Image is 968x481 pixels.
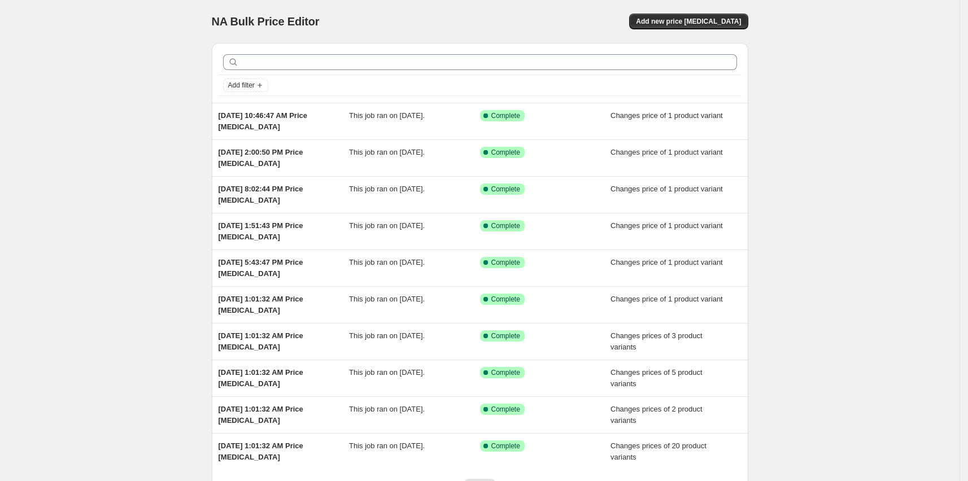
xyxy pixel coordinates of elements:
[611,111,723,120] span: Changes price of 1 product variant
[349,185,425,193] span: This job ran on [DATE].
[491,221,520,230] span: Complete
[349,148,425,156] span: This job ran on [DATE].
[491,331,520,340] span: Complete
[611,221,723,230] span: Changes price of 1 product variant
[349,331,425,340] span: This job ran on [DATE].
[611,258,723,266] span: Changes price of 1 product variant
[611,368,703,388] span: Changes prices of 5 product variants
[349,405,425,413] span: This job ran on [DATE].
[611,295,723,303] span: Changes price of 1 product variant
[349,258,425,266] span: This job ran on [DATE].
[349,368,425,377] span: This job ran on [DATE].
[219,441,303,461] span: [DATE] 1:01:32 AM Price [MEDICAL_DATA]
[219,331,303,351] span: [DATE] 1:01:32 AM Price [MEDICAL_DATA]
[228,81,255,90] span: Add filter
[223,78,268,92] button: Add filter
[349,221,425,230] span: This job ran on [DATE].
[219,111,308,131] span: [DATE] 10:46:47 AM Price [MEDICAL_DATA]
[636,17,741,26] span: Add new price [MEDICAL_DATA]
[349,441,425,450] span: This job ran on [DATE].
[491,258,520,267] span: Complete
[212,15,320,28] span: NA Bulk Price Editor
[611,185,723,193] span: Changes price of 1 product variant
[491,148,520,157] span: Complete
[349,295,425,303] span: This job ran on [DATE].
[491,185,520,194] span: Complete
[349,111,425,120] span: This job ran on [DATE].
[491,368,520,377] span: Complete
[611,148,723,156] span: Changes price of 1 product variant
[611,331,703,351] span: Changes prices of 3 product variants
[611,441,707,461] span: Changes prices of 20 product variants
[491,441,520,451] span: Complete
[219,368,303,388] span: [DATE] 1:01:32 AM Price [MEDICAL_DATA]
[491,111,520,120] span: Complete
[219,148,303,168] span: [DATE] 2:00:50 PM Price [MEDICAL_DATA]
[629,14,748,29] button: Add new price [MEDICAL_DATA]
[219,185,303,204] span: [DATE] 8:02:44 PM Price [MEDICAL_DATA]
[491,405,520,414] span: Complete
[219,221,303,241] span: [DATE] 1:51:43 PM Price [MEDICAL_DATA]
[219,405,303,425] span: [DATE] 1:01:32 AM Price [MEDICAL_DATA]
[491,295,520,304] span: Complete
[219,258,303,278] span: [DATE] 5:43:47 PM Price [MEDICAL_DATA]
[611,405,703,425] span: Changes prices of 2 product variants
[219,295,303,314] span: [DATE] 1:01:32 AM Price [MEDICAL_DATA]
